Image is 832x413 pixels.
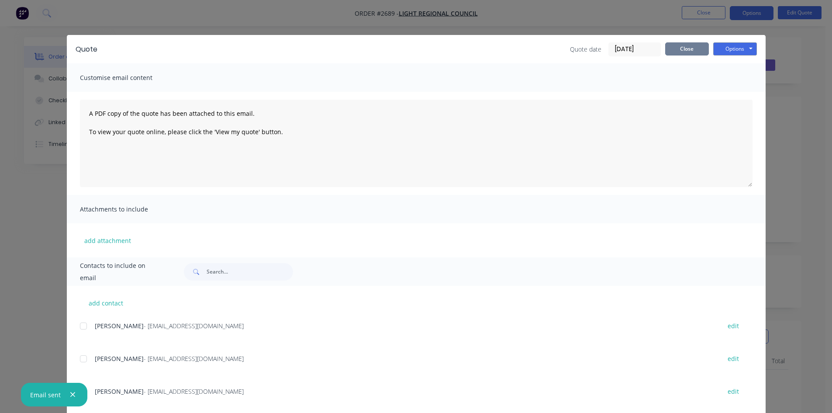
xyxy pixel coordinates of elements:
[80,234,135,247] button: add attachment
[30,390,61,399] div: Email sent
[722,353,744,364] button: edit
[144,354,244,363] span: - [EMAIL_ADDRESS][DOMAIN_NAME]
[95,387,144,396] span: [PERSON_NAME]
[95,354,144,363] span: [PERSON_NAME]
[80,100,753,187] textarea: A PDF copy of the quote has been attached to this email. To view your quote online, please click ...
[207,263,293,281] input: Search...
[95,322,144,330] span: [PERSON_NAME]
[144,387,244,396] span: - [EMAIL_ADDRESS][DOMAIN_NAME]
[80,72,176,84] span: Customise email content
[76,44,97,55] div: Quote
[665,42,709,56] button: Close
[722,385,744,397] button: edit
[570,45,601,54] span: Quote date
[80,203,176,215] span: Attachments to include
[722,320,744,332] button: edit
[713,42,757,56] button: Options
[80,296,132,309] button: add contact
[144,322,244,330] span: - [EMAIL_ADDRESS][DOMAIN_NAME]
[80,260,162,284] span: Contacts to include on email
